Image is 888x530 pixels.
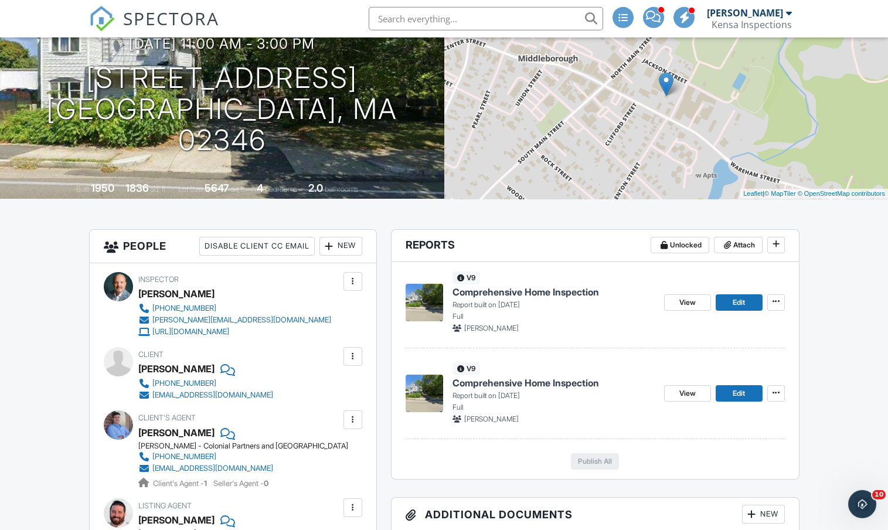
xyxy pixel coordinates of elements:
[138,326,331,338] a: [URL][DOMAIN_NAME]
[231,185,246,193] span: sq.ft.
[152,327,229,337] div: [URL][DOMAIN_NAME]
[91,182,114,194] div: 1950
[138,463,339,474] a: [EMAIL_ADDRESS][DOMAIN_NAME]
[264,479,268,488] strong: 0
[138,275,179,284] span: Inspector
[369,7,603,30] input: Search everything...
[152,390,273,400] div: [EMAIL_ADDRESS][DOMAIN_NAME]
[213,479,268,488] span: Seller's Agent -
[764,190,796,197] a: © MapTiler
[138,389,273,401] a: [EMAIL_ADDRESS][DOMAIN_NAME]
[205,182,229,194] div: 5647
[257,182,263,194] div: 4
[743,190,763,197] a: Leaflet
[138,314,331,326] a: [PERSON_NAME][EMAIL_ADDRESS][DOMAIN_NAME]
[89,6,115,32] img: The Best Home Inspection Software - Spectora
[152,464,273,473] div: [EMAIL_ADDRESS][DOMAIN_NAME]
[138,350,164,359] span: Client
[740,189,888,199] div: |
[129,36,315,52] h3: [DATE] 11:00 am - 3:00 pm
[325,185,358,193] span: bathrooms
[178,185,203,193] span: Lot Size
[848,490,876,518] iframe: Intercom live chat
[265,185,297,193] span: bedrooms
[872,490,886,500] span: 10
[742,505,785,524] div: New
[152,304,216,313] div: [PHONE_NUMBER]
[138,424,215,441] a: [PERSON_NAME]
[138,441,348,451] div: [PERSON_NAME] - Colonial Partners and [GEOGRAPHIC_DATA]
[89,16,219,40] a: SPECTORA
[153,479,209,488] span: Client's Agent -
[151,185,167,193] span: sq. ft.
[138,413,196,422] span: Client's Agent
[138,511,215,529] a: [PERSON_NAME]
[707,7,783,19] div: [PERSON_NAME]
[204,479,207,488] strong: 1
[123,6,219,30] span: SPECTORA
[152,315,331,325] div: [PERSON_NAME][EMAIL_ADDRESS][DOMAIN_NAME]
[798,190,885,197] a: © OpenStreetMap contributors
[90,230,376,263] h3: People
[19,63,426,155] h1: [STREET_ADDRESS] [GEOGRAPHIC_DATA], MA 02346
[138,451,339,463] a: [PHONE_NUMBER]
[138,285,215,303] div: [PERSON_NAME]
[308,182,323,194] div: 2.0
[76,185,89,193] span: Built
[199,237,315,256] div: Disable Client CC Email
[125,182,149,194] div: 1836
[138,378,273,389] a: [PHONE_NUMBER]
[319,237,362,256] div: New
[138,360,215,378] div: [PERSON_NAME]
[712,19,792,30] div: Kensa Inspections
[152,379,216,388] div: [PHONE_NUMBER]
[138,303,331,314] a: [PHONE_NUMBER]
[138,501,192,510] span: Listing Agent
[152,452,216,461] div: [PHONE_NUMBER]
